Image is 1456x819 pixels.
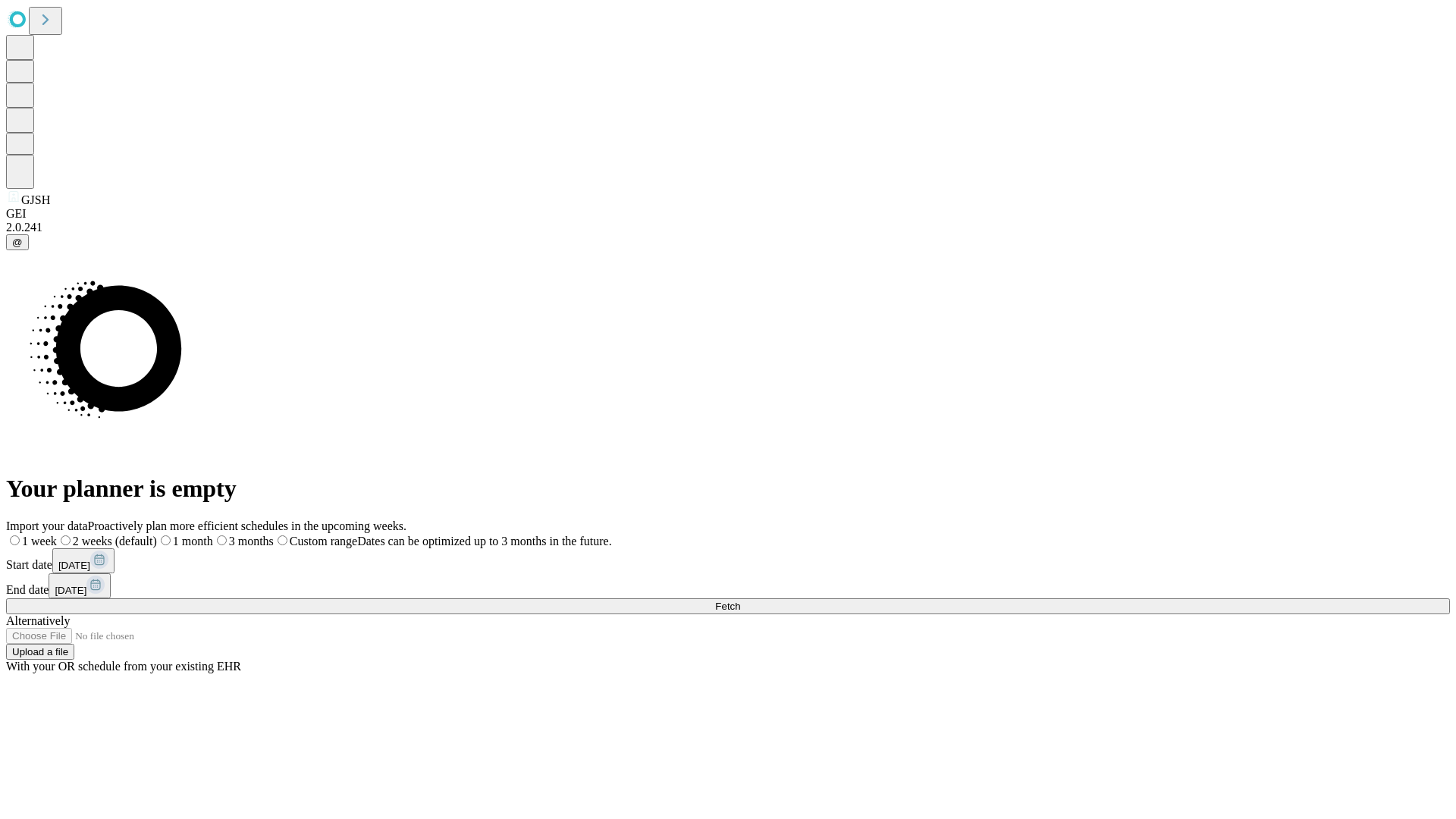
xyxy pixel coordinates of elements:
span: Proactively plan more efficient schedules in the upcoming weeks. [88,519,406,532]
input: Custom rangeDates can be optimized up to 3 months in the future. [278,535,287,545]
input: 3 months [217,535,227,545]
input: 2 weeks (default) [61,535,71,545]
span: Fetch [715,601,740,612]
span: With your OR schedule from your existing EHR [6,660,241,673]
button: [DATE] [52,548,115,573]
span: Alternatively [6,614,70,627]
button: Upload a file [6,644,74,660]
div: Start date [6,548,1450,573]
span: GJSH [21,193,50,206]
button: [DATE] [49,573,111,598]
div: End date [6,573,1450,598]
input: 1 week [10,535,20,545]
span: 3 months [229,535,274,548]
span: 2 weeks (default) [73,535,157,548]
h1: Your planner is empty [6,475,1450,503]
span: 1 month [173,535,213,548]
div: GEI [6,207,1450,221]
input: 1 month [161,535,171,545]
span: [DATE] [58,560,90,571]
span: 1 week [22,535,57,548]
button: Fetch [6,598,1450,614]
div: 2.0.241 [6,221,1450,234]
span: [DATE] [55,585,86,596]
button: @ [6,234,29,250]
span: Import your data [6,519,88,532]
span: @ [12,237,23,248]
span: Custom range [290,535,357,548]
span: Dates can be optimized up to 3 months in the future. [357,535,611,548]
